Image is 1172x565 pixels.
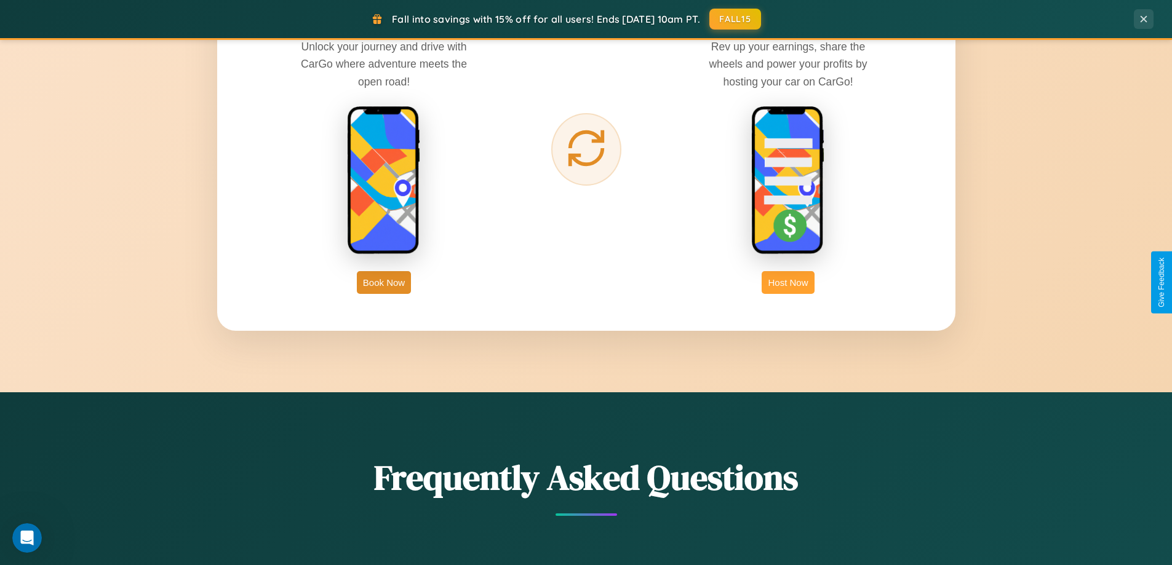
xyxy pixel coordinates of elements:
h2: Frequently Asked Questions [217,454,955,501]
div: Give Feedback [1157,258,1166,307]
iframe: Intercom live chat [12,523,42,553]
p: Rev up your earnings, share the wheels and power your profits by hosting your car on CarGo! [696,38,880,90]
button: FALL15 [709,9,761,30]
img: rent phone [347,106,421,256]
img: host phone [751,106,825,256]
p: Unlock your journey and drive with CarGo where adventure meets the open road! [292,38,476,90]
span: Fall into savings with 15% off for all users! Ends [DATE] 10am PT. [392,13,700,25]
button: Host Now [762,271,814,294]
button: Book Now [357,271,411,294]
